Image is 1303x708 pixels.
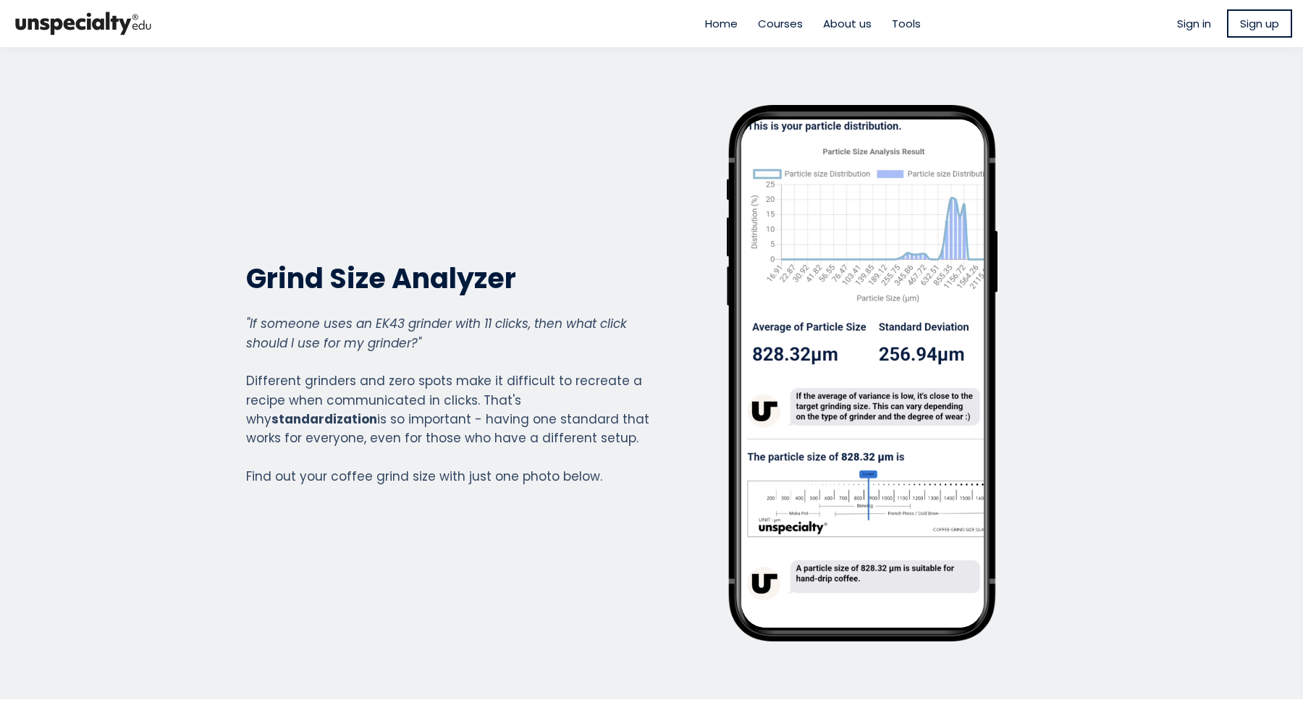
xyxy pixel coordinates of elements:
[246,315,627,351] em: "If someone uses an EK43 grinder with 11 clicks, then what click should I use for my grinder?"
[892,15,921,32] a: Tools
[1227,9,1292,38] a: Sign up
[758,15,803,32] a: Courses
[271,410,377,428] strong: standardization
[11,6,156,41] img: bc390a18feecddb333977e298b3a00a1.png
[823,15,872,32] a: About us
[1177,15,1211,32] a: Sign in
[1240,15,1279,32] span: Sign up
[705,15,738,32] a: Home
[246,314,650,486] div: Different grinders and zero spots make it difficult to recreate a recipe when communicated in cli...
[246,261,650,296] h2: Grind Size Analyzer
